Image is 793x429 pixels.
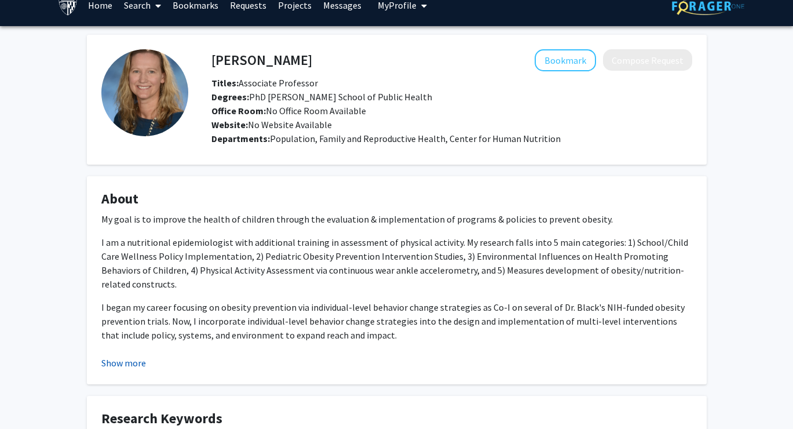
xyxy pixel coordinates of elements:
button: Show more [101,356,146,370]
h4: About [101,191,692,208]
p: I am a nutritional epidemiologist with additional training in assessment of physical activity. My... [101,235,692,291]
button: Compose Request to Erin Hager [603,49,692,71]
img: Profile Picture [101,49,188,136]
b: Titles: [211,77,239,89]
b: Departments: [211,133,270,144]
p: My goal is to improve the health of children through the evaluation & implementation of programs ... [101,212,692,226]
span: Associate Professor [211,77,318,89]
span: No Office Room Available [211,105,366,117]
h4: [PERSON_NAME] [211,49,312,71]
b: Website: [211,119,248,130]
span: No Website Available [211,119,332,130]
b: Degrees: [211,91,249,103]
button: Add Erin Hager to Bookmarks [535,49,596,71]
p: I began my career focusing on obesity prevention via individual-level behavior change strategies ... [101,300,692,342]
iframe: Chat [9,377,49,420]
b: Office Room: [211,105,266,117]
span: PhD [PERSON_NAME] School of Public Health [211,91,432,103]
span: Population, Family and Reproductive Health, Center for Human Nutrition [270,133,561,144]
h4: Research Keywords [101,410,692,427]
